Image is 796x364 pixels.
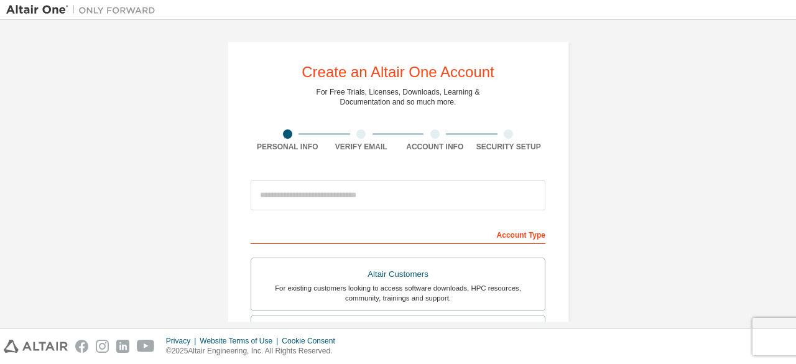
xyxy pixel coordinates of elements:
div: Security Setup [472,142,546,152]
div: Privacy [166,336,200,346]
img: linkedin.svg [116,340,129,353]
img: facebook.svg [75,340,88,353]
div: Personal Info [251,142,325,152]
div: Create an Altair One Account [302,65,494,80]
img: instagram.svg [96,340,109,353]
div: Account Type [251,224,545,244]
img: youtube.svg [137,340,155,353]
div: Account Info [398,142,472,152]
div: Cookie Consent [282,336,342,346]
img: Altair One [6,4,162,16]
div: Website Terms of Use [200,336,282,346]
div: Altair Customers [259,266,537,283]
div: For Free Trials, Licenses, Downloads, Learning & Documentation and so much more. [317,87,480,107]
div: Verify Email [325,142,399,152]
img: altair_logo.svg [4,340,68,353]
div: For existing customers looking to access software downloads, HPC resources, community, trainings ... [259,283,537,303]
p: © 2025 Altair Engineering, Inc. All Rights Reserved. [166,346,343,357]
